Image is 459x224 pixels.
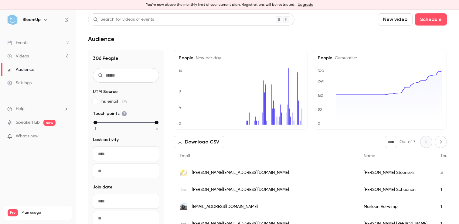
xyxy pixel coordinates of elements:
[7,80,32,86] div: Settings
[16,119,40,126] a: SpeakerHub
[180,203,187,210] img: wzcwittemeren.be
[399,139,415,145] p: Out of 7
[180,169,187,176] img: limburg.wgk.be
[61,134,69,139] iframe: Noticeable Trigger
[193,56,221,60] span: New per day
[95,126,96,131] span: 1
[180,186,187,193] img: iscreen.nl
[318,121,320,126] text: 0
[93,137,119,143] span: Last activity
[364,154,375,158] span: Name
[358,198,434,215] div: Marleen Verwimp
[192,187,289,193] span: [PERSON_NAME][EMAIL_ADDRESS][DOMAIN_NAME]
[318,55,442,61] h5: People
[93,16,154,23] div: Search for videos or events
[93,121,97,124] div: min
[318,79,325,83] text: 240
[93,111,127,117] span: Touch points
[415,13,447,26] button: Schedule
[358,181,434,198] div: [PERSON_NAME] Schoonen
[318,93,323,98] text: 160
[93,184,113,190] span: Join date
[156,126,158,131] span: 6
[180,154,190,158] span: Email
[93,55,159,62] h1: 306 People
[122,99,127,104] span: 174
[318,107,322,112] text: 80
[178,121,181,126] text: 0
[318,69,324,73] text: 320
[178,89,181,93] text: 8
[358,164,434,181] div: [PERSON_NAME] Steensels
[192,170,289,176] span: [PERSON_NAME][EMAIL_ADDRESS][DOMAIN_NAME]
[435,136,447,148] button: Next page
[179,105,181,109] text: 4
[192,204,258,210] span: [EMAIL_ADDRESS][DOMAIN_NAME]
[101,98,127,105] span: hs_email
[22,17,41,23] h6: BloomUp
[7,53,29,59] div: Videos
[174,136,224,148] button: Download CSV
[16,133,39,140] span: What's new
[8,209,18,216] span: Pro
[22,210,68,215] span: Plan usage
[378,13,413,26] button: New video
[7,106,69,112] li: help-dropdown-opener
[7,67,34,73] div: Audience
[155,121,158,124] div: max
[7,40,28,46] div: Events
[43,120,56,126] span: new
[332,56,357,60] span: Cumulative
[298,2,313,7] a: Upgrade
[178,69,182,73] text: 14
[93,89,118,95] span: UTM Source
[8,15,17,25] img: BloomUp
[88,35,114,43] h1: Audience
[16,106,25,112] span: Help
[179,55,303,61] h5: People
